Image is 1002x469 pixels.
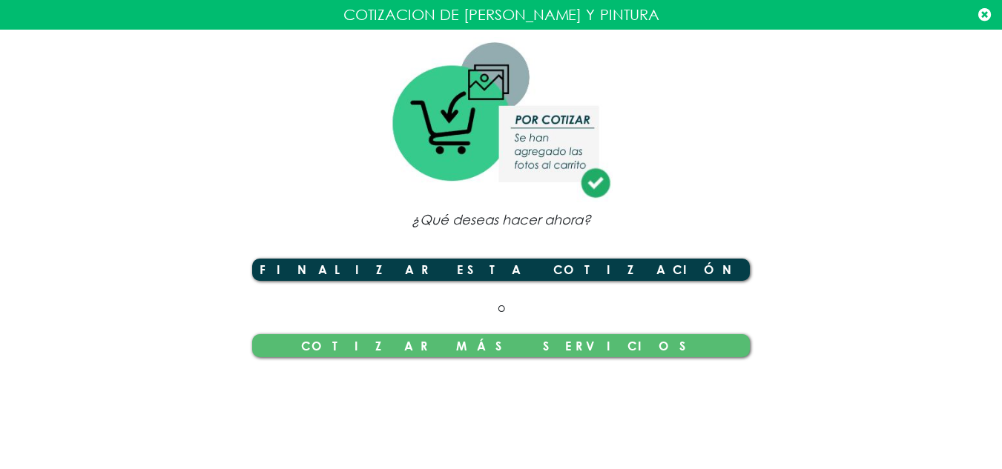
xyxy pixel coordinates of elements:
[252,334,751,356] button: Cotizar más servicios
[498,299,505,315] span: o
[11,4,991,26] p: COTIZACION DE [PERSON_NAME] Y PINTURA
[390,37,613,202] img: latoneria_modal_end_message.jpg
[252,259,751,281] button: Finalizar esta cotización
[208,210,794,230] p: ¿Qué deseas hacer ahora?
